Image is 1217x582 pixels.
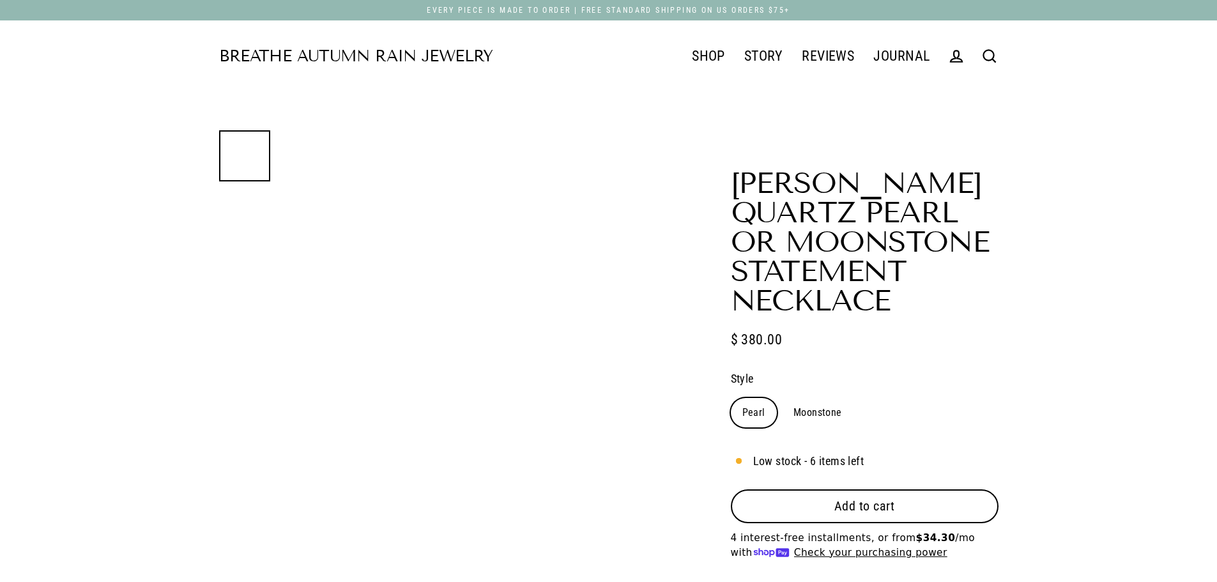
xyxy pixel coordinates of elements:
[792,40,864,72] a: REVIEWS
[782,398,853,427] label: Moonstone
[735,40,792,72] a: STORY
[834,498,895,514] span: Add to cart
[493,40,940,73] div: Primary
[731,328,783,351] span: $ 380.00
[731,169,999,316] h1: [PERSON_NAME] Quartz Pearl or Moonstone Statement Necklace
[731,370,999,388] label: Style
[682,40,735,72] a: SHOP
[753,452,864,471] span: Low stock - 6 items left
[864,40,939,72] a: JOURNAL
[731,489,999,523] button: Add to cart
[731,398,777,427] label: Pearl
[219,49,493,65] a: Breathe Autumn Rain Jewelry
